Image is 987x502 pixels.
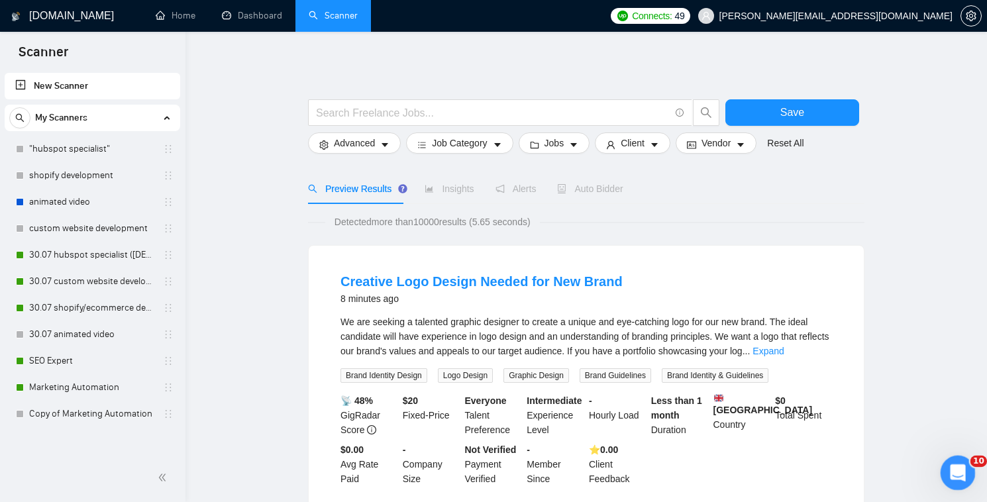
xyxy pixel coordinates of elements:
[462,393,525,437] div: Talent Preference
[29,189,155,215] a: animated video
[340,395,373,406] b: 📡 48%
[403,395,418,406] b: $ 20
[714,393,723,403] img: 🇬🇧
[736,140,745,150] span: caret-down
[651,395,702,421] b: Less than 1 month
[338,393,400,437] div: GigRadar Score
[589,444,618,455] b: ⭐️ 0.00
[316,105,670,121] input: Search Freelance Jobs...
[753,346,784,356] a: Expand
[403,444,406,455] b: -
[29,295,155,321] a: 30.07 shopify/ecommerce development (worldwide)
[632,9,672,23] span: Connects:
[495,183,537,194] span: Alerts
[400,442,462,486] div: Company Size
[340,444,364,455] b: $0.00
[10,113,30,123] span: search
[222,10,282,21] a: dashboardDashboard
[775,395,786,406] b: $ 0
[340,315,832,358] div: We are seeking a talented graphic designer to create a unique and eye-catching logo for our new b...
[417,140,427,150] span: bars
[29,215,155,242] a: custom website development
[29,242,155,268] a: 30.07 hubspot specialist ([DEMOGRAPHIC_DATA] - not for residents)
[325,215,540,229] span: Detected more than 10000 results (5.65 seconds)
[309,10,358,21] a: searchScanner
[163,197,174,207] span: holder
[29,136,155,162] a: "hubspot specialist"
[465,444,517,455] b: Not Verified
[338,442,400,486] div: Avg Rate Paid
[425,183,474,194] span: Insights
[425,184,434,193] span: area-chart
[701,136,731,150] span: Vendor
[711,393,773,437] div: Country
[586,442,649,486] div: Client Feedback
[163,329,174,340] span: holder
[961,11,981,21] span: setting
[621,136,645,150] span: Client
[5,73,180,99] li: New Scanner
[524,442,586,486] div: Member Since
[465,395,507,406] b: Everyone
[580,368,651,383] span: Brand Guidelines
[29,162,155,189] a: shopify development
[676,109,684,117] span: info-circle
[589,395,592,406] b: -
[595,132,670,154] button: userClientcaret-down
[5,105,180,427] li: My Scanners
[15,73,170,99] a: New Scanner
[29,268,155,295] a: 30.07 custom website development
[780,104,804,121] span: Save
[676,132,756,154] button: idcardVendorcaret-down
[495,184,505,193] span: notification
[545,136,564,150] span: Jobs
[163,276,174,287] span: holder
[524,393,586,437] div: Experience Level
[767,136,804,150] a: Reset All
[606,140,615,150] span: user
[713,393,813,415] b: [GEOGRAPHIC_DATA]
[693,99,719,126] button: search
[961,11,982,21] a: setting
[340,274,623,289] a: Creative Logo Design Needed for New Brand
[340,317,829,356] span: We are seeking a talented graphic designer to create a unique and eye-catching logo for our new b...
[380,140,390,150] span: caret-down
[308,183,403,194] span: Preview Results
[406,132,513,154] button: barsJob Categorycaret-down
[11,6,21,27] img: logo
[156,10,195,21] a: homeHome
[701,11,711,21] span: user
[432,136,487,150] span: Job Category
[29,348,155,374] a: SEO Expert
[9,107,30,128] button: search
[29,401,155,427] a: Copy of Marketing Automation
[29,374,155,401] a: Marketing Automation
[569,140,578,150] span: caret-down
[557,183,623,194] span: Auto Bidder
[527,395,582,406] b: Intermediate
[334,136,375,150] span: Advanced
[462,442,525,486] div: Payment Verified
[650,140,659,150] span: caret-down
[772,393,835,437] div: Total Spent
[743,346,751,356] span: ...
[503,368,569,383] span: Graphic Design
[649,393,711,437] div: Duration
[675,9,685,23] span: 49
[163,409,174,419] span: holder
[493,140,502,150] span: caret-down
[163,223,174,234] span: holder
[519,132,590,154] button: folderJobscaret-down
[308,132,401,154] button: settingAdvancedcaret-down
[400,393,462,437] div: Fixed-Price
[438,368,493,383] span: Logo Design
[29,321,155,348] a: 30.07 animated video
[397,183,409,195] div: Tooltip anchor
[163,250,174,260] span: holder
[163,382,174,393] span: holder
[530,140,539,150] span: folder
[662,368,768,383] span: Brand Identity & Guidelines
[319,140,329,150] span: setting
[941,456,976,491] iframe: Intercom live chat
[687,140,696,150] span: idcard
